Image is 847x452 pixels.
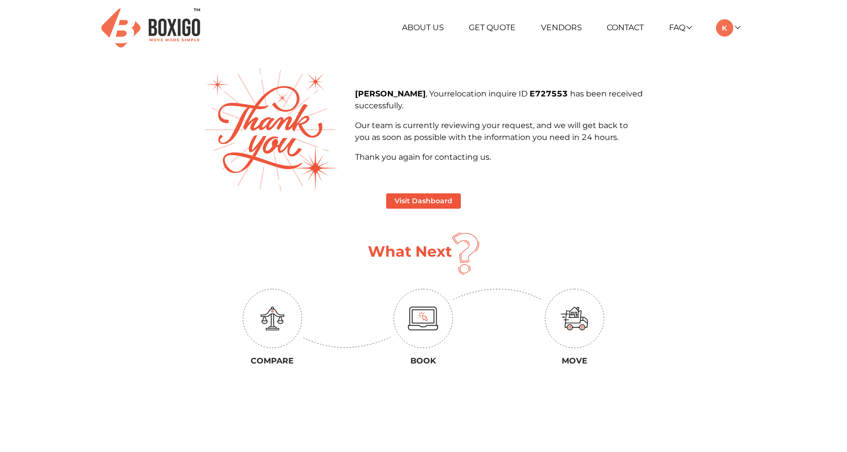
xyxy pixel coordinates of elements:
[394,289,453,348] img: circle
[205,68,339,191] img: thank-you
[453,289,542,300] img: down
[204,356,341,365] h3: Compare
[355,151,643,163] p: Thank you again for contacting us.
[386,193,461,209] button: Visit Dashboard
[368,243,452,261] h1: What Next
[355,89,426,98] b: [PERSON_NAME]
[408,307,439,330] img: monitor
[101,8,200,47] img: Boxigo
[530,89,570,98] b: E727553
[402,23,444,32] a: About Us
[452,232,480,275] img: question
[469,23,516,32] a: Get Quote
[356,356,492,365] h3: Book
[607,23,644,32] a: Contact
[355,120,643,143] p: Our team is currently reviewing your request, and we will get back to you as soon as possible wit...
[447,89,489,98] span: relocation
[355,88,643,112] p: , Your inquire ID has been received successfully.
[545,289,604,348] img: circle
[669,23,691,32] a: FAQ
[506,356,643,365] h3: Move
[541,23,582,32] a: Vendors
[561,307,588,330] img: move
[243,289,302,348] img: circle
[261,307,284,330] img: education
[302,337,391,348] img: up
